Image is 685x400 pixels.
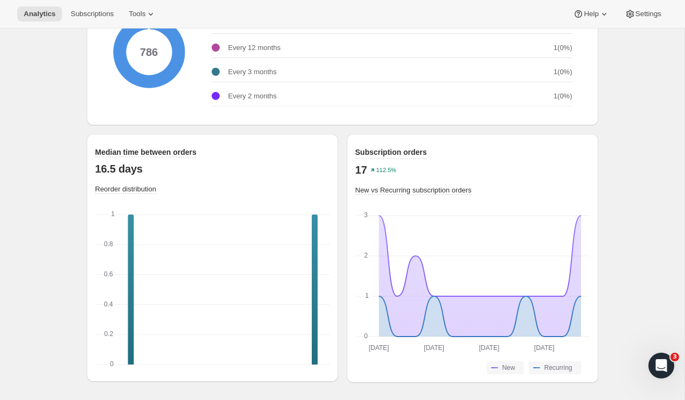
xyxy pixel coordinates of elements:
[128,215,134,366] rect: Orders-0 1
[364,252,368,259] text: 2
[534,344,554,352] text: [DATE]
[364,332,368,340] text: 0
[228,67,277,77] p: Every 3 months
[250,215,256,216] rect: Orders-0 0
[24,10,55,18] span: Analytics
[567,6,616,22] button: Help
[368,344,389,352] text: [DATE]
[201,215,207,216] rect: Orders-0 0
[164,215,170,216] rect: Orders-0 0
[364,211,368,219] text: 3
[544,363,572,372] span: Recurring
[376,167,397,174] text: 112.5%
[95,185,156,193] span: Reorder distribution
[149,215,162,365] g: 5+: Orders 0
[554,67,572,77] p: 1 ( 0 %)
[355,163,367,176] p: 17
[287,215,293,216] rect: Orders-0 0
[95,148,197,156] span: Median time between orders
[355,186,472,194] span: New vs Recurring subscription orders
[296,215,309,365] g: 29+: Orders 0
[189,215,195,216] rect: Orders-0 0
[309,215,321,366] g: 31+: Orders 1
[162,215,174,365] g: 7+: Orders 0
[129,10,145,18] span: Tools
[648,353,674,378] iframe: Intercom live chat
[228,91,277,102] p: Every 2 months
[529,361,581,374] button: Recurring
[554,42,572,53] p: 1 ( 0 %)
[502,363,515,372] span: New
[124,215,137,366] g: 1+: Orders 1
[104,240,113,248] text: 0.8
[479,344,499,352] text: [DATE]
[222,215,235,365] g: 17+: Orders 0
[104,330,113,338] text: 0.2
[299,215,305,216] rect: Orders-0 0
[262,215,268,216] rect: Orders-0 0
[271,215,284,365] g: 25+: Orders 0
[487,361,523,374] button: New
[226,215,232,216] rect: Orders-0 0
[635,10,661,18] span: Settings
[71,10,114,18] span: Subscriptions
[584,10,598,18] span: Help
[111,210,115,218] text: 1
[228,42,281,53] p: Every 12 months
[311,215,317,366] rect: Orders-0 1
[140,215,146,216] rect: Orders-0 0
[122,6,163,22] button: Tools
[275,215,281,216] rect: Orders-0 0
[355,148,427,156] span: Subscription orders
[95,162,330,175] p: 16.5 days
[247,215,260,365] g: 21+: Orders 0
[17,6,62,22] button: Analytics
[365,292,368,299] text: 1
[177,215,183,216] rect: Orders-0 0
[137,215,149,365] g: 3+: Orders 0
[173,215,186,365] g: 9+: Orders 0
[110,360,114,368] text: 0
[284,215,296,365] g: 27+: Orders 0
[186,215,198,365] g: 11+: Orders 0
[152,215,158,216] rect: Orders-0 0
[198,215,211,365] g: 13+: Orders 0
[670,353,679,361] span: 3
[618,6,668,22] button: Settings
[104,270,113,278] text: 0.6
[424,344,444,352] text: [DATE]
[213,215,219,216] rect: Orders-0 0
[554,91,572,102] p: 1 ( 0 %)
[235,215,247,365] g: 19+: Orders 0
[64,6,120,22] button: Subscriptions
[238,215,244,216] rect: Orders-0 0
[211,215,223,365] g: 15+: Orders 0
[260,215,272,365] g: 23+: Orders 0
[104,301,113,308] text: 0.4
